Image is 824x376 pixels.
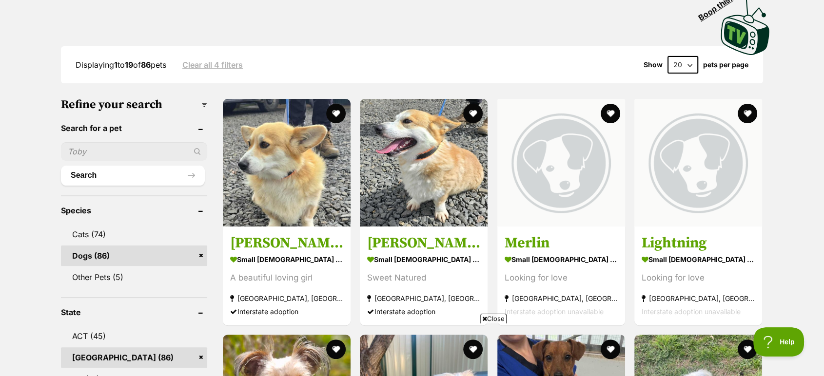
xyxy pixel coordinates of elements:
[61,142,207,161] input: Toby
[61,308,207,317] header: State
[61,267,207,287] a: Other Pets (5)
[125,60,133,70] strong: 19
[464,104,483,123] button: favourite
[360,99,488,226] img: Louie - Welsh Corgi (Pembroke) Dog
[505,292,618,305] strong: [GEOGRAPHIC_DATA], [GEOGRAPHIC_DATA]
[703,61,748,69] label: pets per page
[61,347,207,368] a: [GEOGRAPHIC_DATA] (86)
[141,60,151,70] strong: 86
[505,307,604,316] span: Interstate adoption unavailable
[61,206,207,215] header: Species
[367,292,480,305] strong: [GEOGRAPHIC_DATA], [GEOGRAPHIC_DATA]
[61,224,207,244] a: Cats (74)
[61,166,205,185] button: Search
[230,292,343,305] strong: [GEOGRAPHIC_DATA], [GEOGRAPHIC_DATA]
[61,326,207,346] a: ACT (45)
[505,252,618,266] strong: small [DEMOGRAPHIC_DATA] Dog
[326,104,346,123] button: favourite
[223,99,351,226] img: Millie - Welsh Corgi (Pembroke) Dog
[61,124,207,132] header: Search for a pet
[753,327,804,357] iframe: Help Scout Beacon - Open
[642,292,755,305] strong: [GEOGRAPHIC_DATA], [GEOGRAPHIC_DATA]
[182,60,243,69] a: Clear all 4 filters
[114,60,118,70] strong: 1
[505,234,618,252] h3: Merlin
[61,245,207,266] a: Dogs (86)
[367,234,480,252] h3: [PERSON_NAME]
[642,271,755,284] div: Looking for love
[176,327,648,371] iframe: Advertisement
[642,234,755,252] h3: Lightning
[230,271,343,284] div: A beautiful loving girl
[601,104,620,123] button: favourite
[505,271,618,284] div: Looking for love
[738,104,757,123] button: favourite
[230,305,343,318] div: Interstate adoption
[76,60,166,70] span: Displaying to of pets
[61,98,207,112] h3: Refine your search
[367,271,480,284] div: Sweet Natured
[497,226,625,325] a: Merlin small [DEMOGRAPHIC_DATA] Dog Looking for love [GEOGRAPHIC_DATA], [GEOGRAPHIC_DATA] Interst...
[644,61,663,69] span: Show
[367,305,480,318] div: Interstate adoption
[642,252,755,266] strong: small [DEMOGRAPHIC_DATA] Dog
[367,252,480,266] strong: small [DEMOGRAPHIC_DATA] Dog
[642,307,741,316] span: Interstate adoption unavailable
[230,234,343,252] h3: [PERSON_NAME]
[738,339,757,359] button: favourite
[634,226,762,325] a: Lightning small [DEMOGRAPHIC_DATA] Dog Looking for love [GEOGRAPHIC_DATA], [GEOGRAPHIC_DATA] Inte...
[223,226,351,325] a: [PERSON_NAME] small [DEMOGRAPHIC_DATA] Dog A beautiful loving girl [GEOGRAPHIC_DATA], [GEOGRAPHIC...
[230,252,343,266] strong: small [DEMOGRAPHIC_DATA] Dog
[480,314,507,323] span: Close
[360,226,488,325] a: [PERSON_NAME] small [DEMOGRAPHIC_DATA] Dog Sweet Natured [GEOGRAPHIC_DATA], [GEOGRAPHIC_DATA] Int...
